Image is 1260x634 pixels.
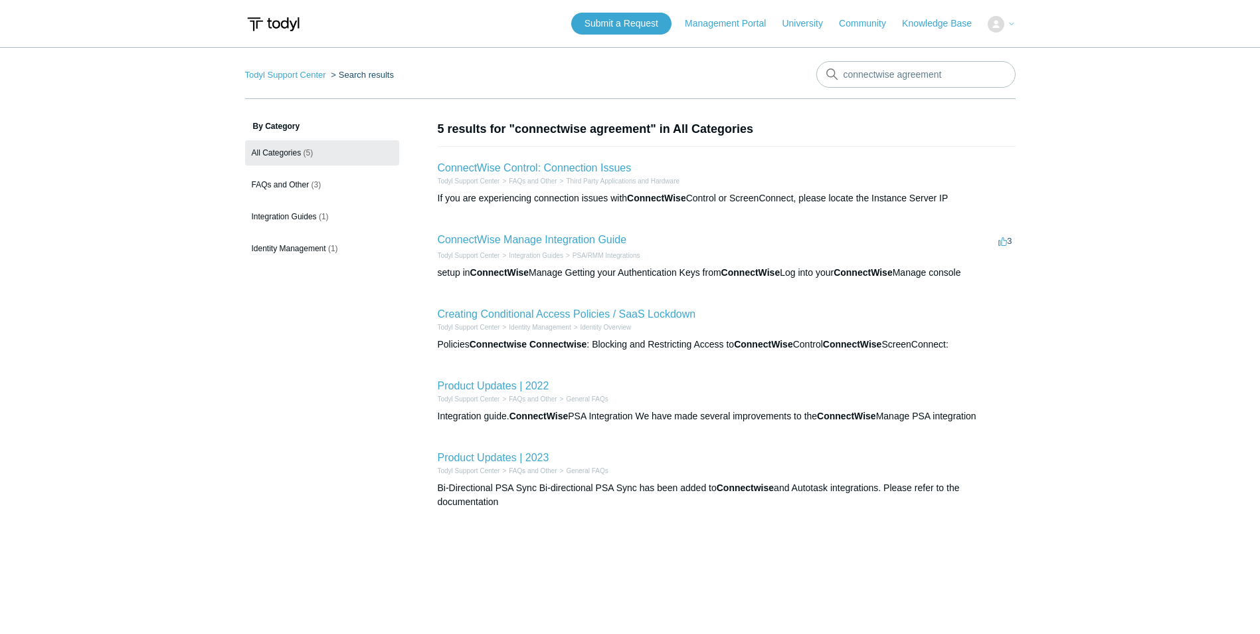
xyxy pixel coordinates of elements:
[438,380,549,391] a: Product Updates | 2022
[438,409,1016,423] div: Integration guide. PSA Integration We have made several improvements to the Manage PSA integration
[499,176,557,186] li: FAQs and Other
[839,17,899,31] a: Community
[438,191,1016,205] div: If you are experiencing connection issues with Control or ScreenConnect, please locate the Instan...
[438,338,1016,352] div: Policies : Blocking and Restricting Access to Control ScreenConnect:
[499,466,557,476] li: FAQs and Other
[499,394,557,404] li: FAQs and Other
[509,395,557,403] a: FAQs and Other
[685,17,779,31] a: Management Portal
[563,251,640,261] li: PSA/RMM Integrations
[328,244,338,253] span: (1)
[721,267,780,278] em: ConnectWise
[438,176,500,186] li: Todyl Support Center
[581,324,632,331] a: Identity Overview
[438,466,500,476] li: Todyl Support Center
[557,176,679,186] li: Third Party Applications and Hardware
[438,481,1016,509] div: Bi-Directional PSA Sync Bi-directional PSA Sync has been added to and Autotask integrations. Plea...
[509,177,557,185] a: FAQs and Other
[438,120,1016,138] h1: 5 results for "connectwise agreement" in All Categories
[312,180,321,189] span: (3)
[245,12,302,37] img: Todyl Support Center Help Center home page
[816,61,1016,88] input: Search
[782,17,836,31] a: University
[499,322,571,332] li: Identity Management
[245,70,329,80] li: Todyl Support Center
[557,466,608,476] li: General FAQs
[245,140,399,165] a: All Categories (5)
[627,193,686,203] em: ConnectWise
[823,339,882,350] em: ConnectWise
[509,411,569,421] em: ConnectWise
[438,394,500,404] li: Todyl Support Center
[438,467,500,475] a: Todyl Support Center
[438,251,500,261] li: Todyl Support Center
[438,177,500,185] a: Todyl Support Center
[319,212,329,221] span: (1)
[509,252,563,259] a: Integration Guides
[438,395,500,403] a: Todyl Support Center
[717,482,774,493] em: Connectwise
[566,177,679,185] a: Third Party Applications and Hardware
[499,251,563,261] li: Integration Guides
[252,212,317,221] span: Integration Guides
[438,452,549,463] a: Product Updates | 2023
[438,252,500,259] a: Todyl Support Center
[438,308,696,320] a: Creating Conditional Access Policies / SaaS Lockdown
[245,236,399,261] a: Identity Management (1)
[438,324,500,331] a: Todyl Support Center
[252,244,326,253] span: Identity Management
[245,204,399,229] a: Integration Guides (1)
[566,395,608,403] a: General FAQs
[245,70,326,80] a: Todyl Support Center
[834,267,893,278] em: ConnectWise
[328,70,394,80] li: Search results
[509,324,571,331] a: Identity Management
[566,467,608,475] a: General FAQs
[245,172,399,197] a: FAQs and Other (3)
[902,17,985,31] a: Knowledge Base
[252,148,302,158] span: All Categories
[438,162,632,173] a: ConnectWise Control: Connection Issues
[734,339,793,350] em: ConnectWise
[509,467,557,475] a: FAQs and Other
[438,266,1016,280] div: setup in Manage Getting your Authentication Keys from Log into your Manage console
[304,148,314,158] span: (5)
[470,339,527,350] em: Connectwise
[998,236,1012,246] span: 3
[817,411,876,421] em: ConnectWise
[573,252,640,259] a: PSA/RMM Integrations
[557,394,608,404] li: General FAQs
[245,120,399,132] h3: By Category
[529,339,586,350] em: Connectwise
[438,234,627,245] a: ConnectWise Manage Integration Guide
[571,322,632,332] li: Identity Overview
[571,13,672,35] a: Submit a Request
[252,180,310,189] span: FAQs and Other
[438,322,500,332] li: Todyl Support Center
[470,267,529,278] em: ConnectWise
